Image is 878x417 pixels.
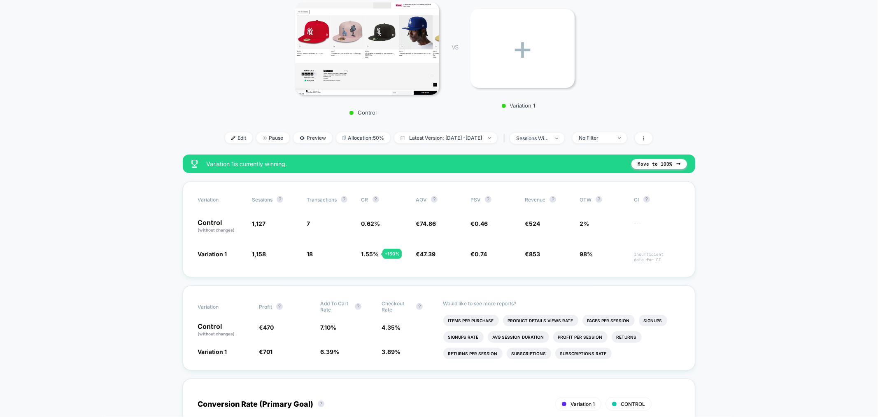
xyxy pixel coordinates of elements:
[503,315,578,326] li: Product Details Views Rate
[475,220,488,227] span: 0.46
[470,9,575,88] div: +
[198,219,244,233] p: Control
[259,348,272,355] span: €
[263,324,274,331] span: 470
[416,303,423,310] button: ?
[416,197,427,203] span: AOV
[394,132,497,143] span: Latest Version: [DATE] - [DATE]
[252,197,272,203] span: Sessions
[553,331,608,343] li: Profit Per Session
[580,196,625,203] span: OTW
[621,401,645,407] span: CONTROL
[550,196,556,203] button: ?
[555,348,612,359] li: Subscriptions Rate
[336,132,390,143] span: Allocation: 50%
[618,137,621,139] img: end
[342,136,346,140] img: rebalance
[443,300,681,307] p: Would like to see more reports?
[580,220,589,227] span: 2%
[470,220,488,227] span: €
[341,196,347,203] button: ?
[263,348,272,355] span: 701
[263,136,267,140] img: end
[198,300,243,313] span: Variation
[191,160,198,168] img: success_star
[634,196,680,203] span: CI
[231,136,235,140] img: edit
[443,315,499,326] li: Items Per Purchase
[373,196,379,203] button: ?
[470,197,481,203] span: PSV
[307,197,337,203] span: Transactions
[475,251,487,258] span: 0.74
[307,220,310,227] span: 7
[525,251,540,258] span: €
[198,196,243,203] span: Variation
[639,315,667,326] li: Signups
[198,227,235,232] span: (without changes)
[259,304,272,310] span: Profit
[259,324,274,331] span: €
[529,220,540,227] span: 524
[466,102,571,109] p: Variation 1
[529,251,540,258] span: 853
[276,303,283,310] button: ?
[382,348,401,355] span: 3.89 %
[320,300,351,313] span: Add To Cart Rate
[252,251,266,258] span: 1,158
[579,135,612,141] div: No Filter
[225,132,252,143] span: Edit
[571,401,595,407] span: Variation 1
[382,249,402,259] div: + 150 %
[634,252,681,262] span: Insufficient data for CI
[318,401,324,407] button: ?
[580,251,593,258] span: 98%
[643,196,650,203] button: ?
[355,303,361,310] button: ?
[320,348,339,355] span: 6.39 %
[198,331,235,336] span: (without changes)
[401,136,405,140] img: calendar
[631,159,687,169] button: Move to 100%
[516,135,549,141] div: sessions with impression
[256,132,289,143] span: Pause
[485,196,491,203] button: ?
[488,331,549,343] li: Avg Session Duration
[488,137,491,139] img: end
[295,2,439,95] img: Control main
[293,132,332,143] span: Preview
[291,109,435,116] p: Control
[443,331,484,343] li: Signups Rate
[507,348,551,359] li: Subscriptions
[198,348,227,355] span: Variation 1
[361,220,380,227] span: 0.62 %
[634,221,681,233] span: ---
[612,331,642,343] li: Returns
[443,348,503,359] li: Returns Per Session
[307,251,313,258] span: 18
[252,220,265,227] span: 1,127
[361,251,379,258] span: 1.55 %
[596,196,602,203] button: ?
[206,160,624,167] span: Variation 1 is currently winning.
[431,196,438,203] button: ?
[382,300,412,313] span: Checkout Rate
[382,324,401,331] span: 4.35 %
[452,44,458,51] span: VS
[416,220,436,227] span: €
[420,220,436,227] span: 74.86
[320,324,336,331] span: 7.10 %
[582,315,635,326] li: Pages Per Session
[555,138,558,139] img: end
[470,251,487,258] span: €
[198,251,227,258] span: Variation 1
[525,220,540,227] span: €
[198,323,251,337] p: Control
[361,197,368,203] span: CR
[416,251,436,258] span: €
[277,196,283,203] button: ?
[501,132,510,144] span: |
[525,197,545,203] span: Revenue
[420,251,436,258] span: 47.39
